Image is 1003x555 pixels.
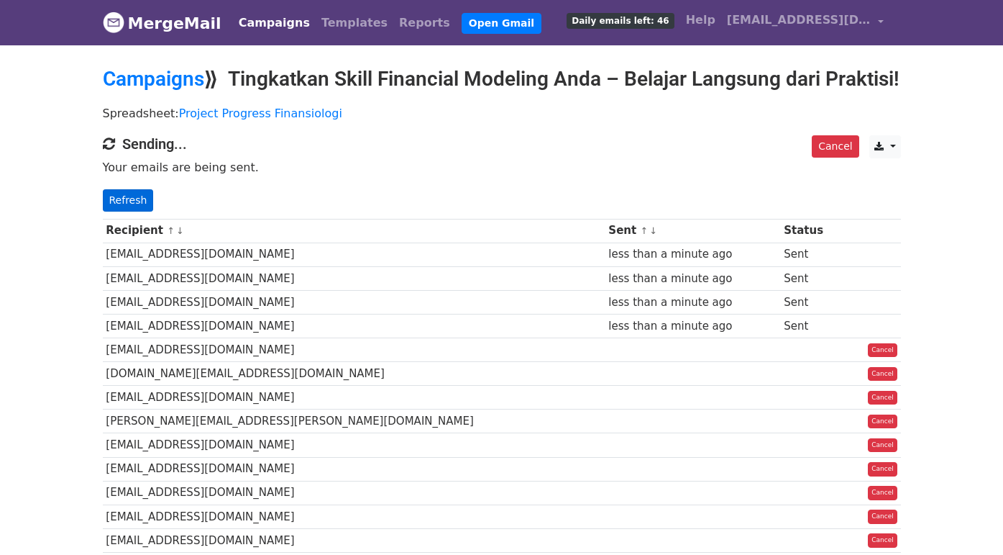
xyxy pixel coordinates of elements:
[103,481,605,505] td: [EMAIL_ADDRESS][DOMAIN_NAME]
[780,243,842,266] td: Sent
[103,457,605,481] td: [EMAIL_ADDRESS][DOMAIN_NAME]
[103,219,605,243] th: Recipient
[393,9,456,37] a: Reports
[812,135,858,158] a: Cancel
[561,6,679,35] a: Daily emails left: 46
[868,510,897,524] a: Cancel
[103,362,605,386] td: [DOMAIN_NAME][EMAIL_ADDRESS][DOMAIN_NAME]
[103,67,901,91] h2: ⟫ Tingkatkan Skill Financial Modeling Anda – Belajar Langsung dari Praktisi!
[868,343,897,358] a: Cancel
[103,266,605,290] td: [EMAIL_ADDRESS][DOMAIN_NAME]
[176,225,184,236] a: ↓
[103,12,124,33] img: MergeMail logo
[103,160,901,175] p: Your emails are being sent.
[780,219,842,243] th: Status
[680,6,721,35] a: Help
[103,338,605,362] td: [EMAIL_ADDRESS][DOMAIN_NAME]
[103,433,605,457] td: [EMAIL_ADDRESS][DOMAIN_NAME]
[868,438,897,453] a: Cancel
[868,367,897,382] a: Cancel
[868,391,897,405] a: Cancel
[640,225,648,236] a: ↑
[462,13,541,34] a: Open Gmail
[727,12,871,29] span: [EMAIL_ADDRESS][DOMAIN_NAME]
[103,386,605,410] td: [EMAIL_ADDRESS][DOMAIN_NAME]
[567,13,674,29] span: Daily emails left: 46
[868,486,897,500] a: Cancel
[233,9,316,37] a: Campaigns
[721,6,889,40] a: [EMAIL_ADDRESS][DOMAIN_NAME]
[608,318,777,335] div: less than a minute ago
[103,189,154,212] a: Refresh
[103,106,901,121] p: Spreadsheet:
[103,67,204,91] a: Campaigns
[608,246,777,263] div: less than a minute ago
[605,219,781,243] th: Sent
[780,266,842,290] td: Sent
[103,314,605,338] td: [EMAIL_ADDRESS][DOMAIN_NAME]
[868,462,897,477] a: Cancel
[649,225,657,236] a: ↓
[780,314,842,338] td: Sent
[103,528,605,552] td: [EMAIL_ADDRESS][DOMAIN_NAME]
[103,135,901,153] h4: Sending...
[179,107,342,120] a: Project Progress Finansiologi
[608,294,777,311] div: less than a minute ago
[780,290,842,314] td: Sent
[103,410,605,433] td: [PERSON_NAME][EMAIL_ADDRESS][PERSON_NAME][DOMAIN_NAME]
[608,271,777,287] div: less than a minute ago
[167,225,175,236] a: ↑
[103,8,221,38] a: MergeMail
[316,9,393,37] a: Templates
[868,415,897,429] a: Cancel
[103,243,605,266] td: [EMAIL_ADDRESS][DOMAIN_NAME]
[103,505,605,528] td: [EMAIL_ADDRESS][DOMAIN_NAME]
[103,290,605,314] td: [EMAIL_ADDRESS][DOMAIN_NAME]
[868,533,897,548] a: Cancel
